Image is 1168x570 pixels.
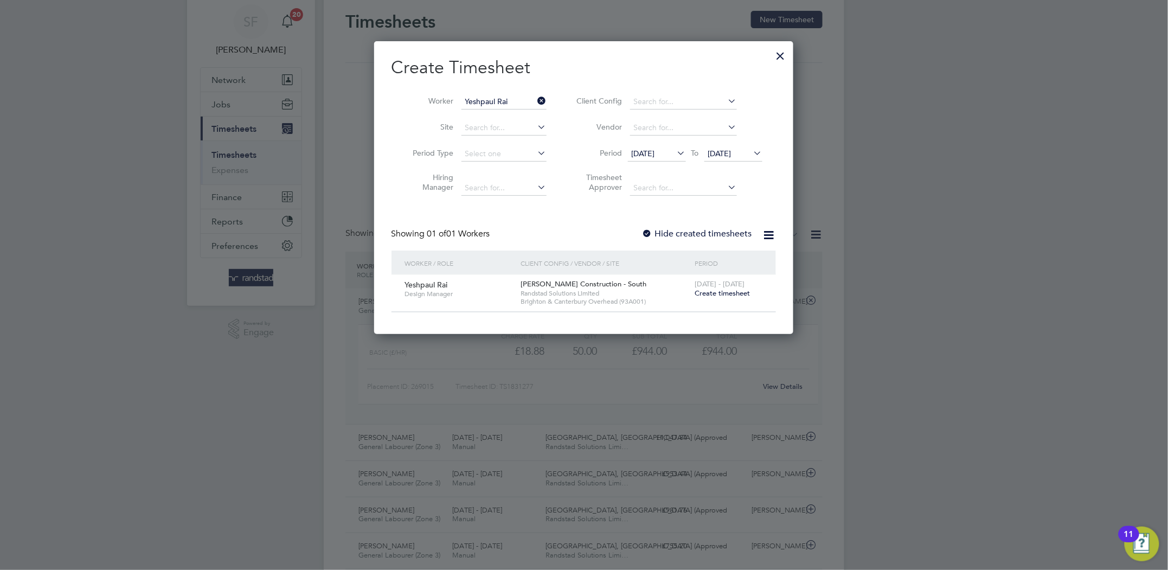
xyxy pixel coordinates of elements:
button: Open Resource Center, 11 new notifications [1125,527,1159,561]
div: 11 [1124,534,1134,548]
span: 01 of [427,228,447,239]
span: Yeshpaul Rai [405,280,448,290]
span: [DATE] [708,149,731,158]
span: 01 Workers [427,228,490,239]
span: Brighton & Canterbury Overhead (93A001) [521,297,690,306]
input: Select one [461,146,547,162]
div: Showing [392,228,492,240]
input: Search for... [630,120,737,136]
input: Search for... [461,94,547,110]
span: Design Manager [405,290,513,298]
div: Period [692,251,765,276]
h2: Create Timesheet [392,56,776,79]
input: Search for... [461,120,547,136]
label: Period Type [405,148,454,158]
span: [PERSON_NAME] Construction - South [521,279,647,289]
label: Client Config [574,96,622,106]
label: Hide created timesheets [642,228,752,239]
input: Search for... [461,181,547,196]
span: [DATE] [632,149,655,158]
div: Client Config / Vendor / Site [518,251,692,276]
input: Search for... [630,181,737,196]
label: Worker [405,96,454,106]
label: Site [405,122,454,132]
label: Hiring Manager [405,172,454,192]
label: Timesheet Approver [574,172,622,192]
div: Worker / Role [402,251,518,276]
span: [DATE] - [DATE] [695,279,745,289]
span: Randstad Solutions Limited [521,289,690,298]
input: Search for... [630,94,737,110]
span: To [688,146,702,160]
label: Vendor [574,122,622,132]
span: Create timesheet [695,289,750,298]
label: Period [574,148,622,158]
